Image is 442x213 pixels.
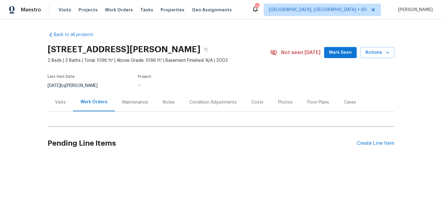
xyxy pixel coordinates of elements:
[79,7,98,13] span: Projects
[189,99,237,105] div: Condition Adjustments
[396,7,433,13] span: [PERSON_NAME]
[105,7,133,13] span: Work Orders
[138,75,151,78] span: Project
[48,32,107,38] a: Back to all projects
[200,44,211,55] button: Copy Address
[360,47,394,58] button: Actions
[122,99,148,105] div: Maintenance
[140,8,153,12] span: Tasks
[255,4,259,10] div: 719
[324,47,357,58] button: Mark Seen
[278,99,293,105] div: Photos
[192,7,232,13] span: Geo Assignments
[365,49,390,57] span: Actions
[80,99,107,105] div: Work Orders
[344,99,356,105] div: Cases
[48,84,60,88] span: [DATE]
[48,75,75,78] span: Last Visit Date
[59,7,71,13] span: Visits
[307,99,329,105] div: Floor Plans
[138,82,256,86] div: ...
[329,49,352,57] span: Mark Seen
[357,140,394,146] div: Create Line Item
[48,57,270,64] span: 2 Beds | 2 Baths | Total: 1096 ft² | Above Grade: 1096 ft² | Basement Finished: N/A | 2002
[48,129,357,158] h2: Pending Line Items
[21,7,41,13] span: Maestro
[161,7,184,13] span: Properties
[55,99,66,105] div: Visits
[269,7,367,13] span: [GEOGRAPHIC_DATA], [GEOGRAPHIC_DATA] + 60
[281,49,320,56] span: Not seen [DATE]
[163,99,175,105] div: Notes
[48,46,200,53] h2: [STREET_ADDRESS][PERSON_NAME]
[251,99,263,105] div: Costs
[48,82,105,89] div: by [PERSON_NAME]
